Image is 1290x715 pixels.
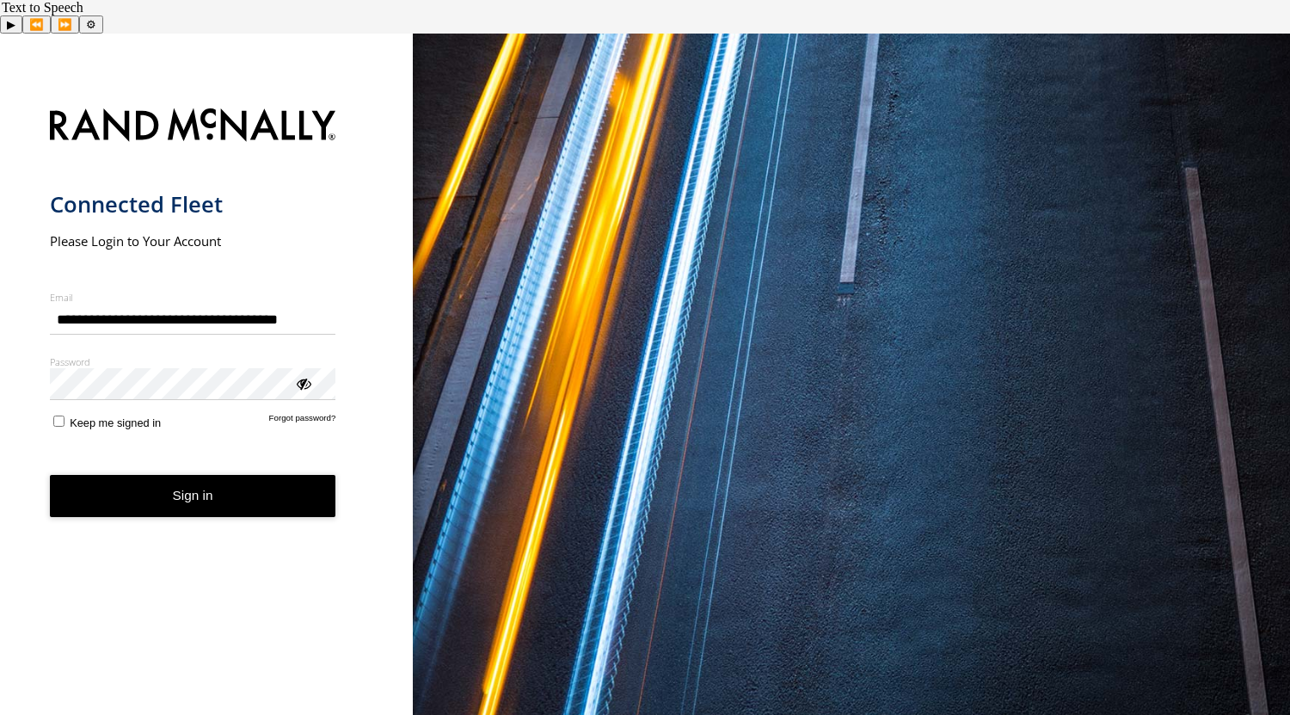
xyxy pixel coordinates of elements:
span: Keep me signed in [70,416,161,429]
h1: Connected Fleet [50,190,336,219]
a: Forgot password? [269,413,336,429]
img: Rand McNally [50,105,336,149]
button: Forward [51,15,79,34]
label: Email [50,291,336,304]
input: Keep me signed in [53,416,64,427]
button: Sign in [50,475,336,517]
button: Settings [79,15,103,34]
label: Password [50,355,336,368]
h2: Please Login to Your Account [50,232,336,250]
div: ViewPassword [294,374,311,391]
button: Previous [22,15,51,34]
